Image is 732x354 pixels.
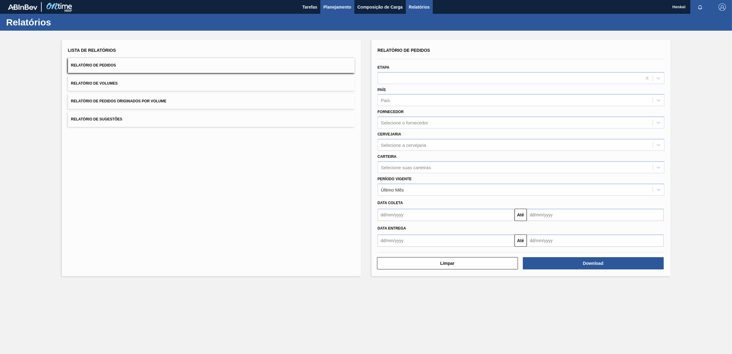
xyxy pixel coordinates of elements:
span: Relatório de Volumes [71,81,118,86]
label: Período Vigente [378,177,412,181]
span: Relatório de Sugestões [71,117,123,121]
h1: Relatórios [6,19,115,26]
div: Selecione suas carteiras [381,165,431,170]
div: País [381,98,390,103]
button: Relatório de Pedidos Originados por Volume [68,94,355,109]
div: Selecione a cervejaria [381,142,426,147]
button: Até [515,234,527,247]
span: Composição de Carga [357,3,403,11]
label: Etapa [378,65,390,70]
button: Limpar [377,257,518,269]
img: TNhmsLtSVTkK8tSr43FrP2fwEKptu5GPRR3wAAAABJRU5ErkJggg== [8,4,37,10]
div: Selecione o fornecedor [381,120,428,125]
input: dd/mm/yyyy [527,209,664,221]
span: Lista de Relatórios [68,48,116,53]
label: Carteira [378,154,397,159]
button: Download [523,257,664,269]
span: Relatórios [409,3,430,11]
input: dd/mm/yyyy [527,234,664,247]
img: Logout [719,3,726,11]
label: Fornecedor [378,110,404,114]
span: Data entrega [378,226,406,230]
button: Notificações [690,3,710,11]
div: Último Mês [381,187,404,192]
button: Relatório de Sugestões [68,112,355,127]
input: dd/mm/yyyy [378,209,515,221]
span: Tarefas [302,3,317,11]
button: Relatório de Volumes [68,76,355,91]
span: Relatório de Pedidos Originados por Volume [71,99,167,103]
label: Cervejaria [378,132,401,136]
button: Relatório de Pedidos [68,58,355,73]
label: País [378,88,386,92]
button: Até [515,209,527,221]
span: Relatório de Pedidos [71,63,116,67]
span: Planejamento [323,3,351,11]
input: dd/mm/yyyy [378,234,515,247]
span: Data coleta [378,201,403,205]
span: Relatório de Pedidos [378,48,430,53]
